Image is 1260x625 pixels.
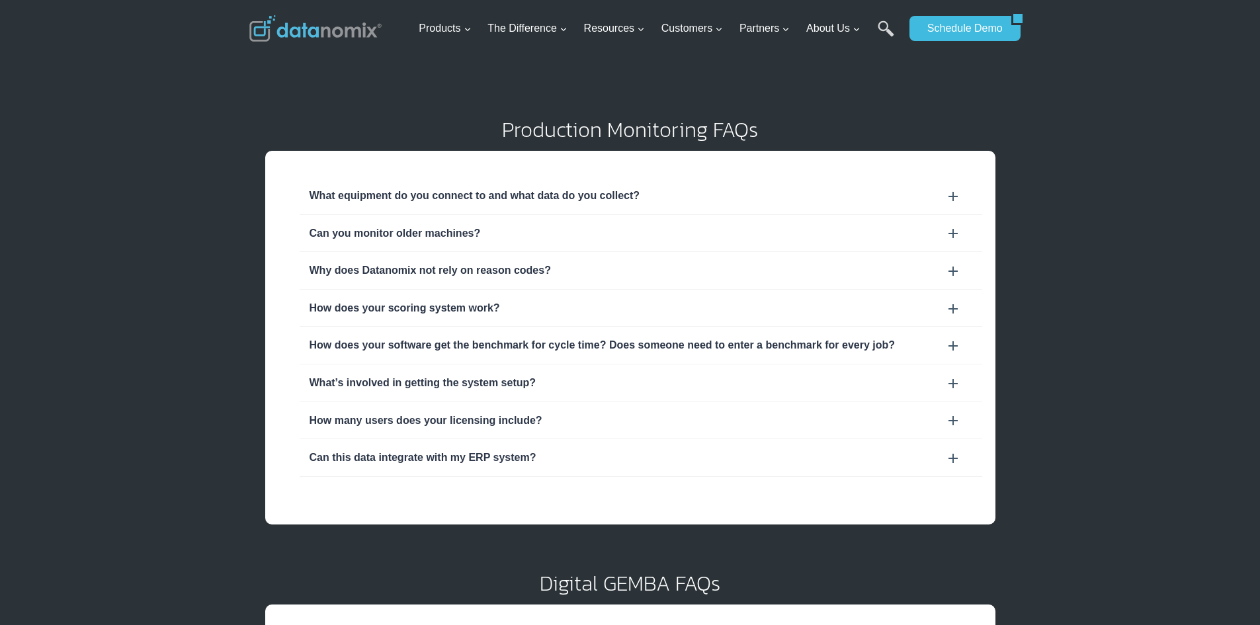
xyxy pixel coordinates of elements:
span: Products [419,20,471,37]
nav: Primary Navigation [413,7,903,50]
span: Resources [584,20,645,37]
span: The Difference [487,20,567,37]
div: What’s involved in getting the system setup? [310,374,972,392]
div: How does your software get the benchmark for cycle time? Does someone need to enter a benchmark f... [310,337,972,354]
img: Datanomix [249,15,382,42]
a: Schedule Demo [909,16,1011,41]
div: Why does Datanomix not rely on reason codes? [310,262,972,279]
div: What’s involved in getting the system setup? [300,364,982,401]
div: How does your software get the benchmark for cycle time? Does someone need to enter a benchmark f... [300,327,982,364]
a: Search [878,21,894,50]
div: Can this data integrate with my ERP system? [310,449,972,466]
h2: Digital GEMBA FAQs [249,573,1011,594]
span: About Us [806,20,861,37]
div: How many users does your licensing include? [310,412,972,429]
div: How does your scoring system work? [310,300,972,317]
div: What equipment do you connect to and what data do you collect? [310,187,972,204]
div: How many users does your licensing include? [300,402,982,439]
div: Can you monitor older machines? [300,215,982,252]
div: How does your scoring system work? [300,290,982,327]
span: Customers [661,20,723,37]
div: Can this data integrate with my ERP system? [300,439,982,476]
span: Partners [739,20,790,37]
div: Why does Datanomix not rely on reason codes? [300,252,982,289]
h2: Production Monitoring FAQs [249,119,1011,140]
div: What equipment do you connect to and what data do you collect? [300,177,982,214]
section: FAQ Section [278,177,982,477]
div: Can you monitor older machines? [310,225,972,242]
